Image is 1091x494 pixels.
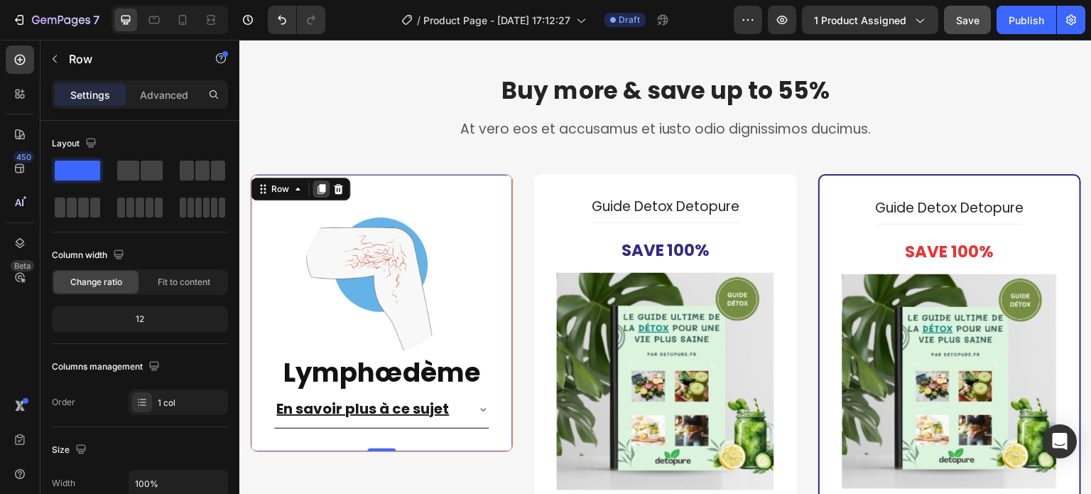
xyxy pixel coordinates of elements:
[814,13,906,28] span: 1 product assigned
[1043,424,1077,458] div: Open Intercom Messenger
[70,87,110,102] p: Settings
[69,50,190,68] p: Row
[52,134,99,154] div: Layout
[655,190,766,235] pre: Save 100%
[6,6,106,34] button: 7
[371,189,482,233] pre: Save 100%
[52,477,75,490] div: Width
[13,151,34,163] div: 450
[1009,13,1044,28] div: Publish
[52,396,75,409] div: Order
[944,6,991,34] button: Save
[619,14,640,26] span: Draft
[268,6,325,34] div: Undo/Redo
[603,159,818,179] h2: Guide Detox Detopure
[802,6,938,34] button: 1 product assigned
[956,14,979,26] span: Save
[52,358,163,377] div: Columns management
[70,276,122,289] span: Change ratio
[140,87,188,102] p: Advanced
[93,11,99,28] p: 7
[423,13,570,28] span: Product Page - [DATE] 17:12:27
[417,13,420,28] span: /
[997,6,1056,34] button: Publish
[11,260,34,272] div: Beta
[52,441,89,460] div: Size
[239,40,1091,494] iframe: Design area
[317,157,535,178] h2: Guide Detox Detopure
[55,309,225,329] div: 12
[158,397,224,409] div: 1 col
[158,276,210,289] span: Fit to content
[52,246,127,265] div: Column width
